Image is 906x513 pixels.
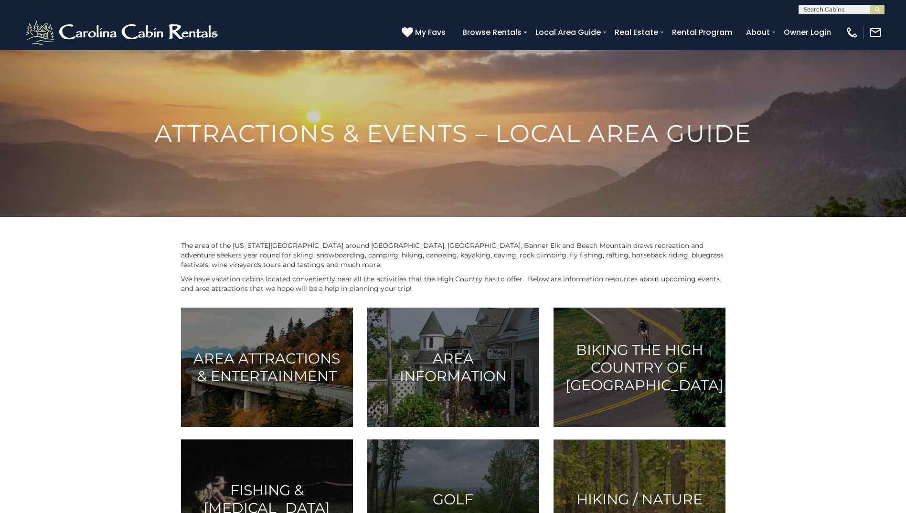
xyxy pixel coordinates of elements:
a: Rental Program [667,24,737,41]
a: My Favs [402,26,448,39]
span: My Favs [415,26,446,38]
a: Biking the High Country of [GEOGRAPHIC_DATA] [554,308,725,427]
p: The area of the [US_STATE][GEOGRAPHIC_DATA] around [GEOGRAPHIC_DATA], [GEOGRAPHIC_DATA], Banner E... [181,241,725,269]
h3: Area Attractions & Entertainment [193,350,341,385]
a: Local Area Guide [531,24,606,41]
img: White-1-2.png [24,18,222,47]
a: Real Estate [610,24,663,41]
a: Owner Login [779,24,836,41]
a: About [741,24,775,41]
h3: Area Information [379,350,527,385]
h3: Biking the High Country of [GEOGRAPHIC_DATA] [565,341,714,394]
a: Area Information [367,308,539,427]
h3: Hiking / Nature [565,491,714,508]
h3: Golf [379,491,527,508]
a: Area Attractions & Entertainment [181,308,353,427]
img: phone-regular-white.png [845,26,859,39]
img: mail-regular-white.png [869,26,882,39]
a: Browse Rentals [458,24,526,41]
p: We have vacation cabins located conveniently near all the activities that the High Country has to... [181,274,725,293]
